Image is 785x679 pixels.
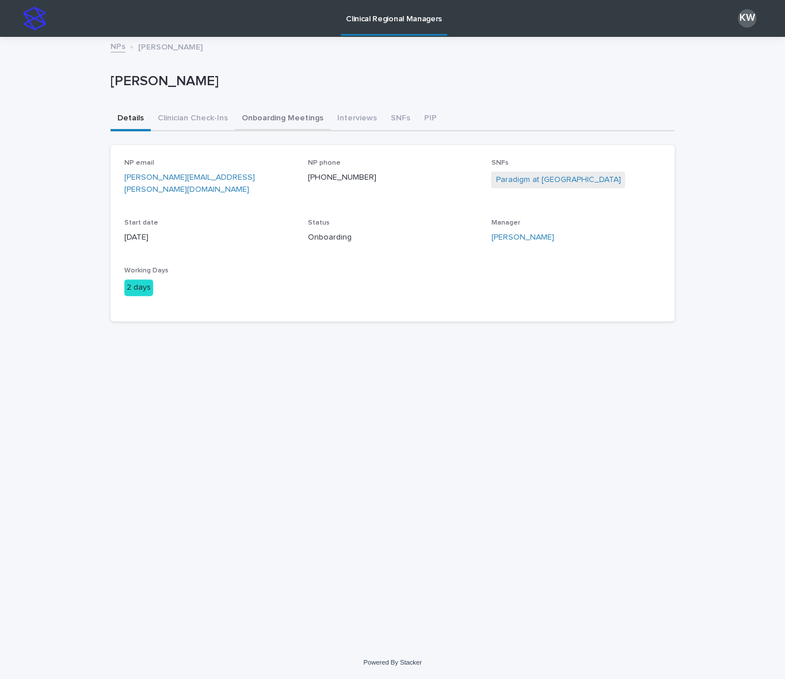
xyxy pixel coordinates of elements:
span: Working Days [124,267,169,274]
div: 2 days [124,279,153,296]
p: [PERSON_NAME] [110,73,670,90]
button: Onboarding Meetings [235,107,330,131]
div: KW [738,9,756,28]
button: PIP [417,107,444,131]
button: Clinician Check-Ins [151,107,235,131]
span: NP email [124,160,154,166]
span: NP phone [308,160,341,166]
p: [DATE] [124,232,294,244]
a: Powered By Stacker [363,659,421,666]
p: [PERSON_NAME] [138,40,203,52]
p: Onboarding [308,232,478,244]
button: Interviews [330,107,384,131]
a: Paradigm at [GEOGRAPHIC_DATA] [496,174,620,186]
button: Details [110,107,151,131]
a: [PERSON_NAME][EMAIL_ADDRESS][PERSON_NAME][DOMAIN_NAME] [124,173,255,194]
button: SNFs [384,107,417,131]
img: stacker-logo-s-only.png [23,7,46,30]
a: [PERSON_NAME] [491,232,554,244]
span: SNFs [491,160,508,166]
span: Start date [124,219,158,226]
a: NPs [110,39,125,52]
a: [PHONE_NUMBER] [308,173,376,181]
span: Manager [491,219,520,226]
span: Status [308,219,330,226]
